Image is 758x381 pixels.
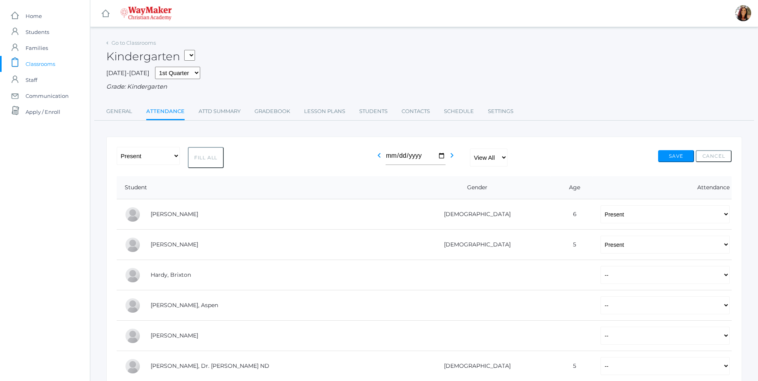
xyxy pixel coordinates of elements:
a: [PERSON_NAME], Dr. [PERSON_NAME] ND [151,362,269,369]
span: Classrooms [26,56,55,72]
a: Lesson Plans [304,103,345,119]
h2: Kindergarten [106,50,195,63]
div: Brixton Hardy [125,267,141,283]
span: Families [26,40,48,56]
div: Aspen Hemingway [125,298,141,314]
div: Abby Backstrom [125,206,141,222]
th: Age [551,176,593,199]
div: Dr. Michael Lehman ND Lehman [125,358,141,374]
th: Student [117,176,398,199]
span: Communication [26,88,69,104]
button: Fill All [188,147,224,168]
span: Home [26,8,42,24]
a: Settings [488,103,513,119]
span: Staff [26,72,37,88]
a: Contacts [402,103,430,119]
a: [PERSON_NAME], Aspen [151,302,218,309]
a: [PERSON_NAME] [151,332,198,339]
a: Go to Classrooms [111,40,156,46]
img: 4_waymaker-logo-stack-white.png [120,6,172,20]
a: [PERSON_NAME] [151,241,198,248]
span: Students [26,24,49,40]
a: Attendance [146,103,185,121]
button: Cancel [696,150,732,162]
span: Apply / Enroll [26,104,60,120]
i: chevron_right [447,151,457,160]
a: chevron_left [374,154,384,162]
a: Attd Summary [199,103,241,119]
td: [DEMOGRAPHIC_DATA] [398,230,551,260]
td: 5 [551,230,593,260]
td: [DEMOGRAPHIC_DATA] [398,199,551,230]
td: 6 [551,199,593,230]
div: Nico Hurley [125,328,141,344]
a: Students [359,103,388,119]
div: Nolan Gagen [125,237,141,253]
span: [DATE]-[DATE] [106,69,149,77]
a: Gradebook [255,103,290,119]
a: Schedule [444,103,474,119]
div: Grade: Kindergarten [106,82,742,91]
button: Save [658,150,694,162]
th: Attendance [593,176,732,199]
i: chevron_left [374,151,384,160]
a: chevron_right [447,154,457,162]
div: Gina Pecor [735,5,751,21]
th: Gender [398,176,551,199]
a: Hardy, Brixton [151,271,191,278]
a: General [106,103,132,119]
a: [PERSON_NAME] [151,210,198,218]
